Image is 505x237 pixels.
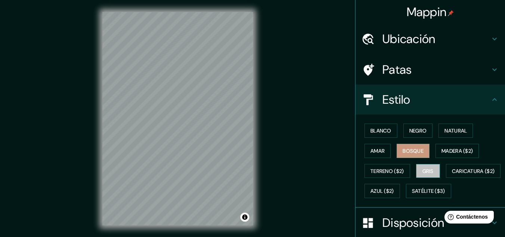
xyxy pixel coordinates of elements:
[382,215,444,231] font: Disposición
[438,124,473,138] button: Natural
[452,168,495,174] font: Caricatura ($2)
[364,164,410,178] button: Terreno ($2)
[370,148,385,154] font: Amar
[403,148,424,154] font: Bosque
[435,144,479,158] button: Madera ($2)
[441,148,473,154] font: Madera ($2)
[412,188,445,195] font: Satélite ($3)
[364,144,391,158] button: Amar
[407,4,447,20] font: Mappin
[406,184,451,198] button: Satélite ($3)
[102,12,253,225] canvas: Mapa
[444,127,467,134] font: Natural
[240,213,249,222] button: Activar o desactivar atribución
[409,127,427,134] font: Negro
[382,92,410,107] font: Estilo
[397,144,429,158] button: Bosque
[364,124,397,138] button: Blanco
[370,127,391,134] font: Blanco
[370,188,394,195] font: Azul ($2)
[355,55,505,85] div: Patas
[403,124,433,138] button: Negro
[370,168,404,174] font: Terreno ($2)
[364,184,400,198] button: Azul ($2)
[422,168,434,174] font: Gris
[448,10,454,16] img: pin-icon.png
[416,164,440,178] button: Gris
[438,208,497,229] iframe: Lanzador de widgets de ayuda
[446,164,501,178] button: Caricatura ($2)
[355,24,505,54] div: Ubicación
[355,85,505,115] div: Estilo
[382,31,435,47] font: Ubicación
[382,62,412,78] font: Patas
